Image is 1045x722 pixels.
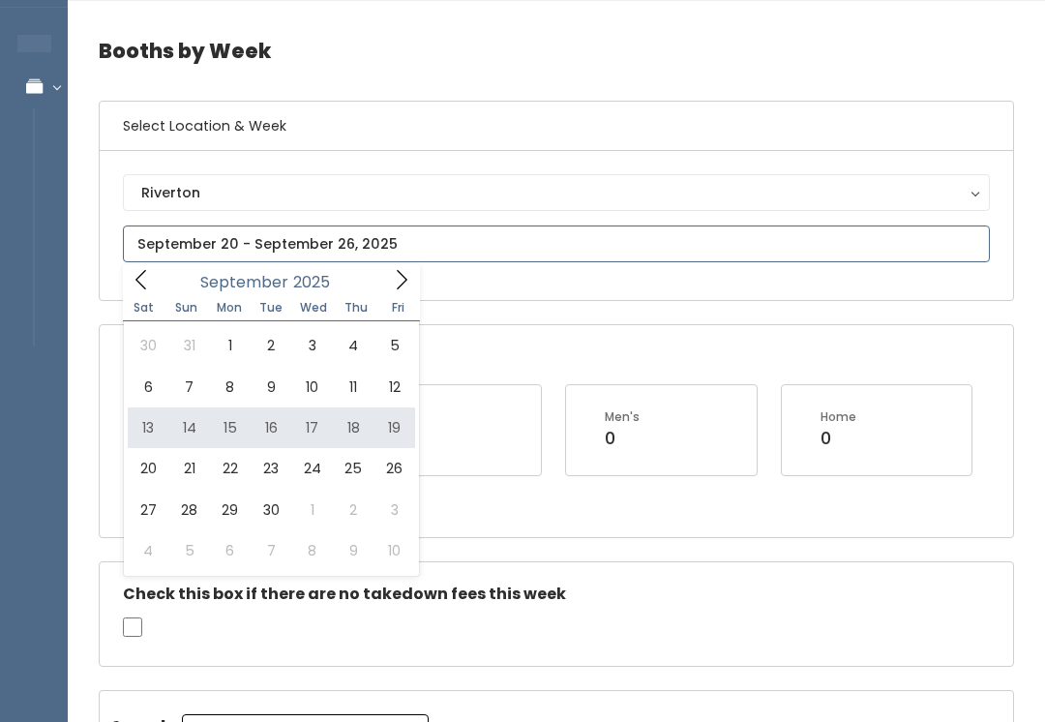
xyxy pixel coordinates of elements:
span: September 7, 2025 [168,367,209,407]
span: October 4, 2025 [128,530,168,571]
span: October 7, 2025 [251,530,291,571]
span: September 23, 2025 [251,448,291,489]
span: September 21, 2025 [168,448,209,489]
span: September 26, 2025 [373,448,414,489]
span: September 19, 2025 [373,407,414,448]
div: Riverton [141,182,971,203]
span: August 30, 2025 [128,325,168,366]
span: September 18, 2025 [333,407,373,448]
span: September 27, 2025 [128,490,168,530]
span: September 9, 2025 [251,367,291,407]
span: September 24, 2025 [292,448,333,489]
h4: Booths by Week [99,24,1014,77]
span: September 3, 2025 [292,325,333,366]
span: September 12, 2025 [373,367,414,407]
span: September 14, 2025 [168,407,209,448]
div: Men's [605,408,640,426]
span: September 10, 2025 [292,367,333,407]
span: September 13, 2025 [128,407,168,448]
span: September 16, 2025 [251,407,291,448]
span: October 1, 2025 [292,490,333,530]
span: September 17, 2025 [292,407,333,448]
span: September 2, 2025 [251,325,291,366]
span: October 8, 2025 [292,530,333,571]
span: October 5, 2025 [168,530,209,571]
span: September [200,275,288,290]
span: September 25, 2025 [333,448,373,489]
span: Sat [123,302,165,314]
div: Home [821,408,856,426]
span: September 28, 2025 [168,490,209,530]
span: October 9, 2025 [333,530,373,571]
span: September 29, 2025 [210,490,251,530]
span: September 4, 2025 [333,325,373,366]
span: Wed [292,302,335,314]
span: October 6, 2025 [210,530,251,571]
span: Tue [250,302,292,314]
span: October 10, 2025 [373,530,414,571]
div: 0 [821,426,856,451]
h5: Check this box if there are no takedown fees this week [123,586,990,603]
span: September 6, 2025 [128,367,168,407]
h6: Select Location & Week [100,102,1013,151]
button: Riverton [123,174,990,211]
span: Fri [377,302,420,314]
span: Sun [165,302,208,314]
span: September 1, 2025 [210,325,251,366]
input: September 20 - September 26, 2025 [123,226,990,262]
span: September 20, 2025 [128,448,168,489]
span: Mon [208,302,251,314]
span: September 8, 2025 [210,367,251,407]
span: October 2, 2025 [333,490,373,530]
span: September 22, 2025 [210,448,251,489]
span: September 11, 2025 [333,367,373,407]
span: September 30, 2025 [251,490,291,530]
span: October 3, 2025 [373,490,414,530]
input: Year [288,270,346,294]
span: September 15, 2025 [210,407,251,448]
div: 0 [605,426,640,451]
span: September 5, 2025 [373,325,414,366]
span: Thu [335,302,377,314]
span: August 31, 2025 [168,325,209,366]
